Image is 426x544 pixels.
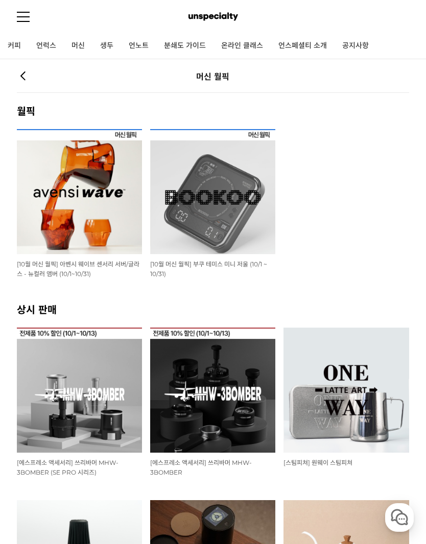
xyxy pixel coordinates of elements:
[29,33,64,59] a: 언럭스
[156,33,214,59] a: 분쇄도 가이드
[214,33,271,59] a: 온라인 클래스
[17,302,409,316] h2: 상시 판매
[150,260,267,278] a: [10월 머신 월픽] 부쿠 테미스 미니 저울 (10/1 ~ 10/31)
[17,70,29,83] a: 뒤로가기
[271,33,335,59] a: 언스페셜티 소개
[150,328,275,453] img: 쓰리바머 MHW-3BOMBER
[17,458,119,476] a: [에스프레소 액세서리] 쓰리바머 MHW-3BOMBER (SE PRO 시리즈)
[335,33,376,59] a: 공지사항
[121,33,156,59] a: 언노트
[188,9,238,24] img: 언스페셜티 몰
[150,459,252,476] span: [에스프레소 액세서리] 쓰리바머 MHW-3BOMBER
[283,458,352,466] a: [스팀피쳐] 원웨이 스팀피쳐
[283,328,409,453] img: 원웨이 스팀피쳐
[64,33,92,59] a: 머신
[17,459,119,476] span: [에스프레소 액세서리] 쓰리바머 MHW-3BOMBER (SE PRO 시리즈)
[17,103,409,118] h2: 월픽
[46,70,380,82] h2: 머신 월픽
[150,129,275,254] img: [10월 머신 월픽] 부쿠 테미스 미니 저울 (10/1 ~ 10/31)
[92,33,121,59] a: 생두
[150,458,252,476] a: [에스프레소 액세서리] 쓰리바머 MHW-3BOMBER
[283,459,352,466] span: [스팀피쳐] 원웨이 스팀피쳐
[17,260,139,278] a: [10월 머신 월픽] 아벤시 웨이브 센서리 서버/글라스 - 뉴컬러 앰버 (10/1~10/31)
[17,129,142,254] img: [10월 머신 월픽] 아벤시 웨이브 센서리 서버/글라스 - 뉴컬러 앰버 (10/1~10/31)
[17,328,142,453] img: 쓰리바머 MHW-3BOMBER SE PRO 시리즈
